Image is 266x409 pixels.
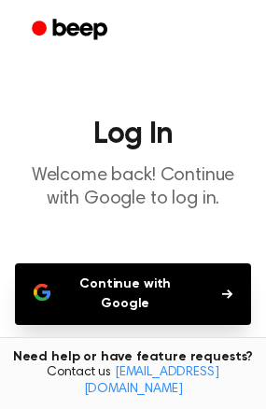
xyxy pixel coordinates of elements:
[11,365,255,398] span: Contact us
[19,12,124,49] a: Beep
[15,164,251,211] p: Welcome back! Continue with Google to log in.
[84,366,219,396] a: [EMAIL_ADDRESS][DOMAIN_NAME]
[15,263,251,325] button: Continue with Google
[15,120,251,149] h1: Log In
